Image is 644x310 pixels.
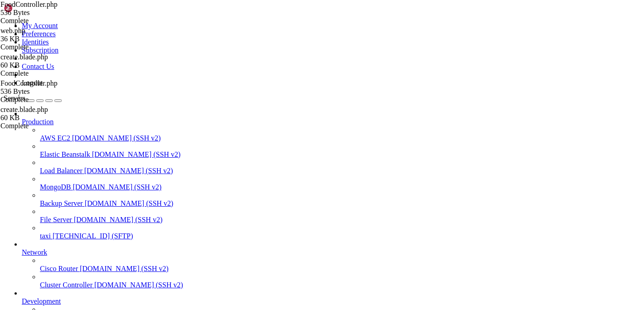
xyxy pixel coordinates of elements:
span: FoodController.php [0,79,91,96]
span: web.php [0,27,25,34]
div: 536 Bytes [0,87,91,96]
span: FoodController.php [0,79,58,87]
div: Complete [0,96,91,104]
div: Complete [0,122,91,130]
span: create.blade.php [0,53,91,69]
span: create.blade.php [0,106,91,122]
span: create.blade.php [0,106,48,113]
div: Complete [0,69,91,77]
span: web.php [0,27,91,43]
div: 60 KB [0,61,91,69]
div: 536 Bytes [0,9,91,17]
span: FoodController.php [0,0,58,8]
div: Complete [0,17,91,25]
span: FoodController.php [0,0,91,17]
span: create.blade.php [0,53,48,61]
div: 36 KB [0,35,91,43]
div: 60 KB [0,114,91,122]
div: Complete [0,43,91,51]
